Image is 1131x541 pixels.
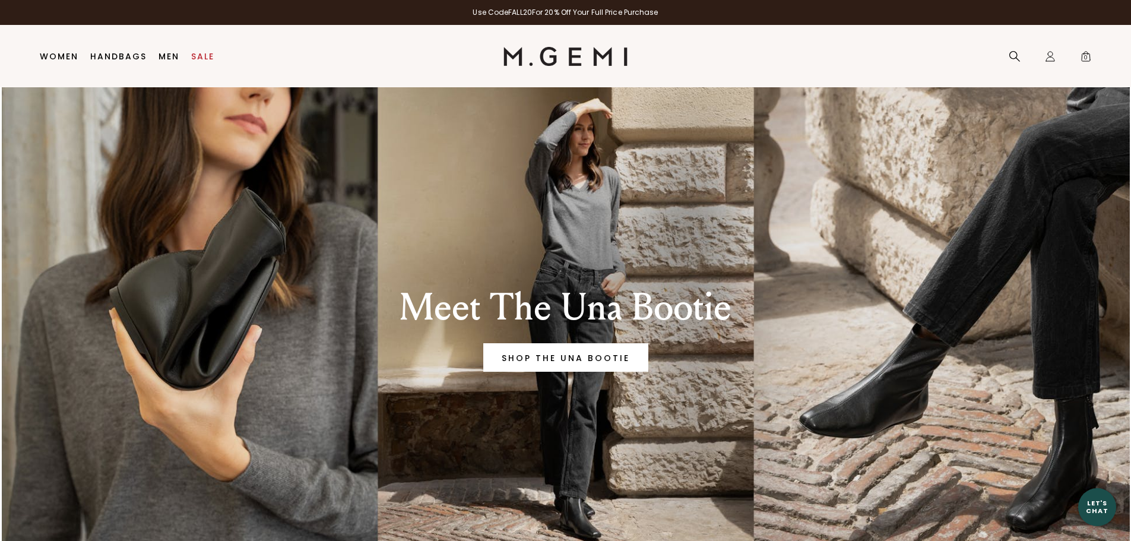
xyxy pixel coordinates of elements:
[1080,53,1092,65] span: 0
[90,52,147,61] a: Handbags
[508,7,532,17] strong: FALL20
[191,52,214,61] a: Sale
[503,47,628,66] img: M.Gemi
[360,286,772,329] div: Meet The Una Bootie
[159,52,179,61] a: Men
[1078,499,1116,514] div: Let's Chat
[483,343,648,372] a: Banner primary button
[40,52,78,61] a: Women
